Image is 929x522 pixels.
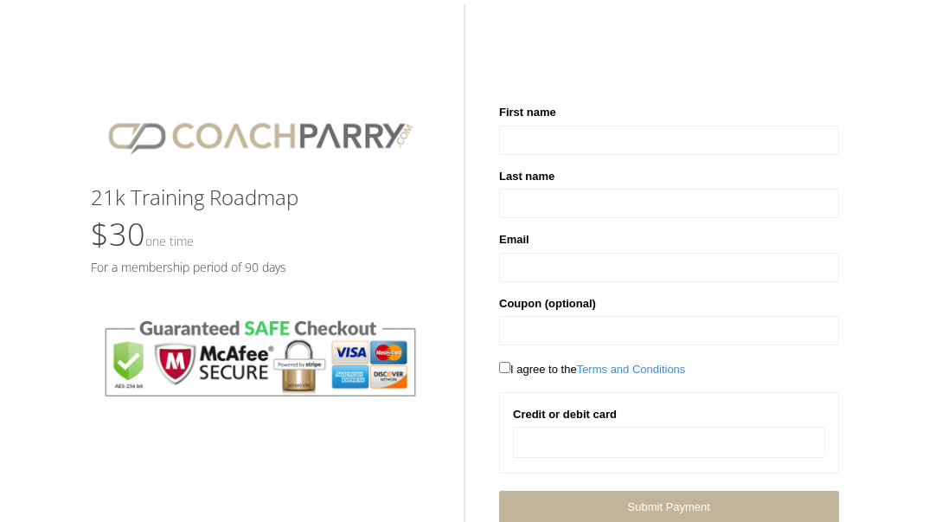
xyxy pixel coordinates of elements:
img: CPlogo.png [91,104,431,169]
small: One time [145,233,194,249]
label: Coupon (optional) [499,295,596,313]
span: Submit Payment [628,500,710,513]
span: $30 [91,213,194,255]
label: Credit or debit card [513,406,617,423]
label: First name [499,104,556,121]
h3: 21k Training Roadmap [91,186,431,209]
span: I agree to the [499,363,685,376]
h5: For a membership period of 90 days [91,261,431,274]
a: Terms and Conditions [577,363,686,376]
label: Last name [499,168,554,185]
label: Email [499,231,529,248]
iframe: Sicherer Eingaberahmen für Kartenzahlungen [524,435,814,450]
